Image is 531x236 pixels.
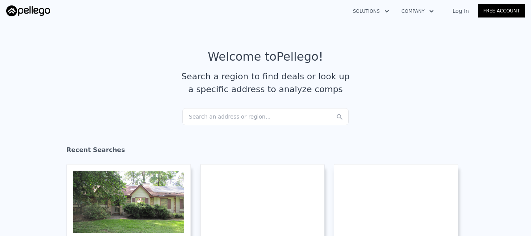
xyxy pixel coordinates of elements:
[347,4,395,18] button: Solutions
[66,139,465,164] div: Recent Searches
[478,4,525,17] a: Free Account
[395,4,440,18] button: Company
[443,7,478,15] a: Log In
[182,108,349,125] div: Search an address or region...
[178,70,353,96] div: Search a region to find deals or look up a specific address to analyze comps
[6,5,50,16] img: Pellego
[208,50,323,64] div: Welcome to Pellego !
